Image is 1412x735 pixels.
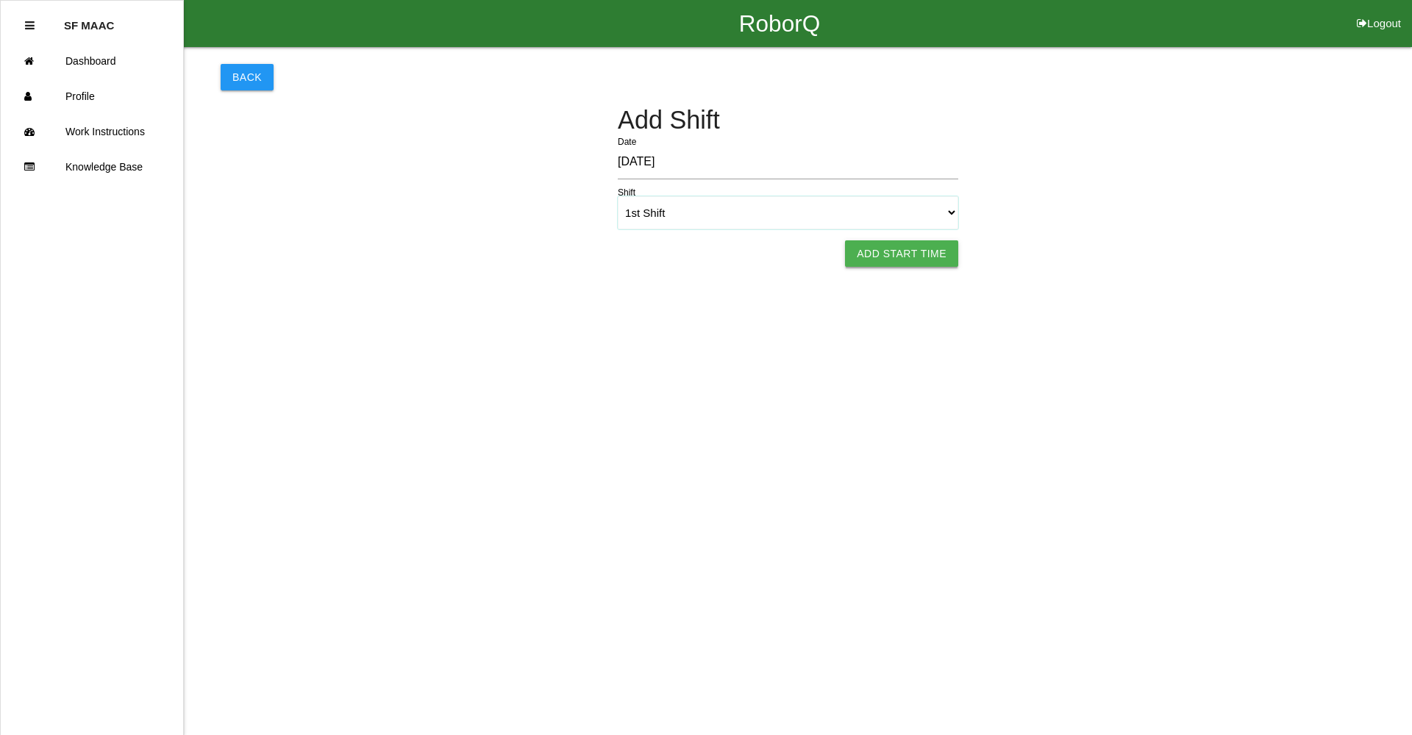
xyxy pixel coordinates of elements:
h4: Add Shift [618,107,958,135]
label: Shift [618,186,635,199]
label: Date [618,135,636,148]
a: Work Instructions [1,114,183,149]
div: Close [25,8,35,43]
p: SF MAAC [64,8,114,32]
a: Knowledge Base [1,149,183,184]
a: Dashboard [1,43,183,79]
button: Add Start Time [845,240,958,267]
a: Profile [1,79,183,114]
button: Back [221,64,274,90]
